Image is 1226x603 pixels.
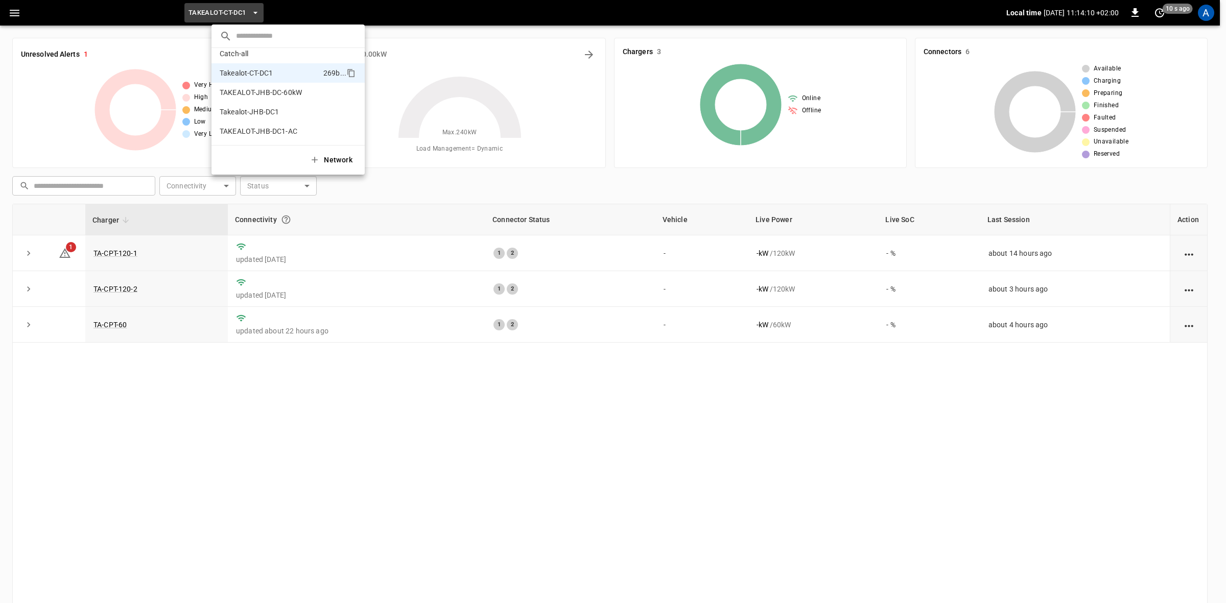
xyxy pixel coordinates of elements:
[220,126,321,136] p: TAKEALOT-JHB-DC1-AC
[220,68,319,78] p: Takealot-CT-DC1
[220,87,321,98] p: TAKEALOT-JHB-DC-60kW
[220,107,319,117] p: Takealot-JHB-DC1
[346,67,357,79] div: copy
[303,150,361,171] button: Network
[220,49,321,59] p: Catch-all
